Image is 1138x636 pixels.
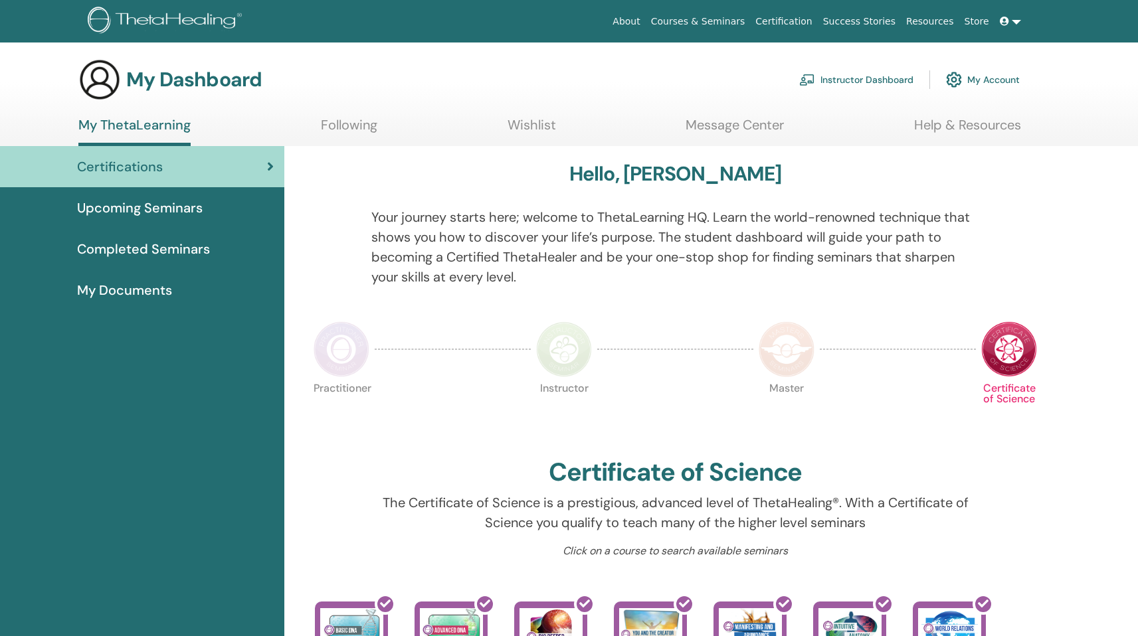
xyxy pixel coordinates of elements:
a: Resources [901,9,959,34]
h3: My Dashboard [126,68,262,92]
p: Practitioner [314,383,369,439]
span: Upcoming Seminars [77,198,203,218]
a: Success Stories [818,9,901,34]
img: Instructor [536,321,592,377]
a: Following [321,117,377,143]
p: Certificate of Science [981,383,1037,439]
a: About [607,9,645,34]
p: Your journey starts here; welcome to ThetaLearning HQ. Learn the world-renowned technique that sh... [371,207,980,287]
a: Message Center [686,117,784,143]
p: Master [759,383,814,439]
a: Instructor Dashboard [799,65,913,94]
img: Practitioner [314,321,369,377]
img: cog.svg [946,68,962,91]
span: My Documents [77,280,172,300]
h2: Certificate of Science [549,457,803,488]
img: Master [759,321,814,377]
p: The Certificate of Science is a prestigious, advanced level of ThetaHealing®. With a Certificate ... [371,493,980,532]
img: generic-user-icon.jpg [78,58,121,101]
p: Click on a course to search available seminars [371,543,980,559]
a: My Account [946,65,1020,94]
a: Courses & Seminars [646,9,751,34]
p: Instructor [536,383,592,439]
img: chalkboard-teacher.svg [799,74,815,86]
h3: Hello, [PERSON_NAME] [569,162,782,186]
a: Store [959,9,995,34]
a: My ThetaLearning [78,117,191,146]
span: Certifications [77,157,163,177]
a: Wishlist [508,117,556,143]
img: logo.png [88,7,246,37]
a: Help & Resources [914,117,1021,143]
img: Certificate of Science [981,321,1037,377]
a: Certification [750,9,817,34]
span: Completed Seminars [77,239,210,259]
